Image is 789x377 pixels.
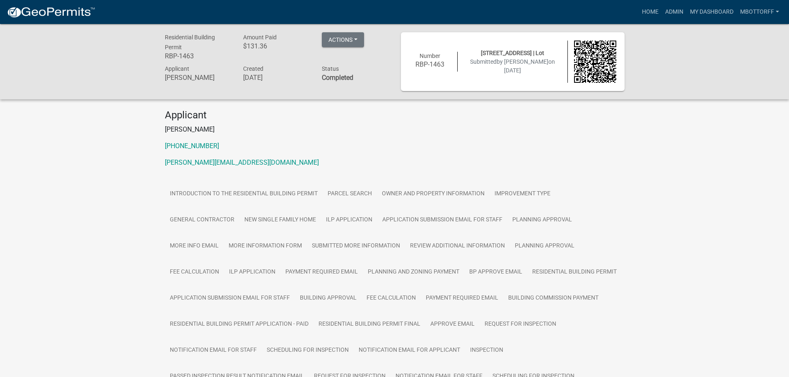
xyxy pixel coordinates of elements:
[470,58,555,74] span: Submitted on [DATE]
[377,181,490,207] a: Owner and Property Information
[243,74,309,82] h6: [DATE]
[165,125,625,134] p: [PERSON_NAME]
[507,207,577,233] a: Planning Approval
[165,142,219,150] a: [PHONE_NUMBER]
[662,4,687,20] a: Admin
[165,233,224,259] a: More Info Email
[307,233,405,259] a: Submitted More Information
[165,337,262,364] a: Notification Email for Staff
[490,181,555,207] a: Improvement Type
[409,60,451,68] h6: RBP-1463
[322,65,339,72] span: Status
[262,337,354,364] a: Scheduling for Inspection
[322,74,353,82] strong: Completed
[323,181,377,207] a: Parcel search
[224,233,307,259] a: More Information Form
[363,259,464,286] a: Planning and Zoning Payment
[165,207,239,233] a: General Contractor
[165,109,625,121] h4: Applicant
[480,311,561,338] a: Request for Inspection
[243,65,263,72] span: Created
[165,259,224,286] a: Fee Calculation
[510,233,579,259] a: Planning Approval
[527,259,622,286] a: Residential Building Permit
[321,207,377,233] a: ILP Application
[420,53,440,59] span: Number
[165,74,231,82] h6: [PERSON_NAME]
[639,4,662,20] a: Home
[362,285,421,312] a: Fee Calculation
[165,285,295,312] a: Application Submission Email for Staff
[503,285,603,312] a: Building Commission Payment
[295,285,362,312] a: Building Approval
[314,311,425,338] a: Residential Building Permit Final
[481,50,544,56] span: [STREET_ADDRESS] | Lot
[165,181,323,207] a: Introduction to the Residential Building Permit
[377,207,507,233] a: Application Submission Email for Staff
[243,34,277,41] span: Amount Paid
[405,233,510,259] a: Review Additional Information
[322,32,364,47] button: Actions
[165,52,231,60] h6: RBP-1463
[224,259,280,286] a: ILP Application
[425,311,480,338] a: Approve Email
[497,58,548,65] span: by [PERSON_NAME]
[239,207,321,233] a: New Single Family Home
[165,158,319,166] a: [PERSON_NAME][EMAIL_ADDRESS][DOMAIN_NAME]
[243,42,309,50] h6: $131.36
[737,4,782,20] a: Mbottorff
[574,41,616,83] img: QR code
[464,259,527,286] a: BP Approve Email
[165,34,215,50] span: Residential Building Permit
[165,311,314,338] a: Residential Building Permit Application - Paid
[165,65,189,72] span: Applicant
[421,285,503,312] a: Payment Required Email
[280,259,363,286] a: Payment Required Email
[354,337,465,364] a: Notification Email for Applicant
[465,337,508,364] a: Inspection
[687,4,737,20] a: My Dashboard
